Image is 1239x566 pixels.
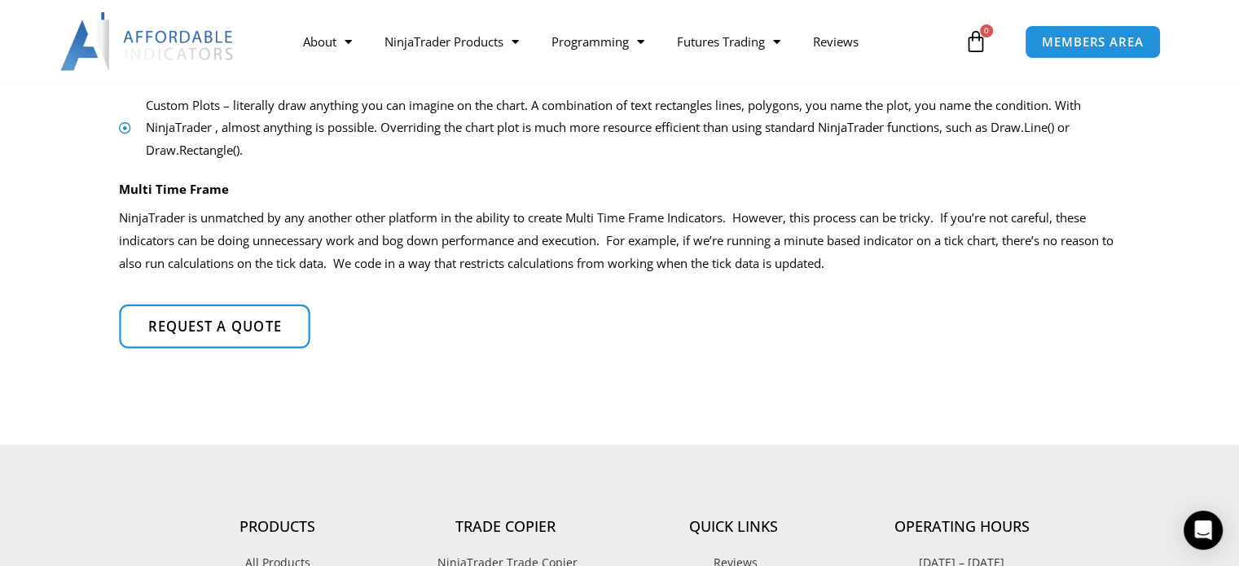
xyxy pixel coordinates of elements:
a: MEMBERS AREA [1025,25,1161,59]
strong: Multi Time Frame [119,181,229,197]
div: Open Intercom Messenger [1184,511,1223,550]
a: Programming [535,23,661,60]
img: LogoAI | Affordable Indicators – NinjaTrader [60,12,235,71]
span: Request a quote [147,320,281,334]
a: NinjaTrader Products [368,23,535,60]
h4: Products [164,518,392,536]
h4: Operating Hours [848,518,1076,536]
span: MEMBERS AREA [1042,36,1144,48]
h4: Trade Copier [392,518,620,536]
a: About [287,23,368,60]
a: Futures Trading [661,23,797,60]
span: 0 [980,24,993,37]
h4: Quick Links [620,518,848,536]
a: 0 [940,18,1012,65]
a: Reviews [797,23,875,60]
p: NinjaTrader is unmatched by any another other platform in the ability to create Multi Time Frame ... [119,207,1121,275]
span: Custom Plots – literally draw anything you can imagine on the chart. A combination of text rectan... [142,94,1120,163]
nav: Menu [287,23,960,60]
a: Request a quote [119,305,310,349]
